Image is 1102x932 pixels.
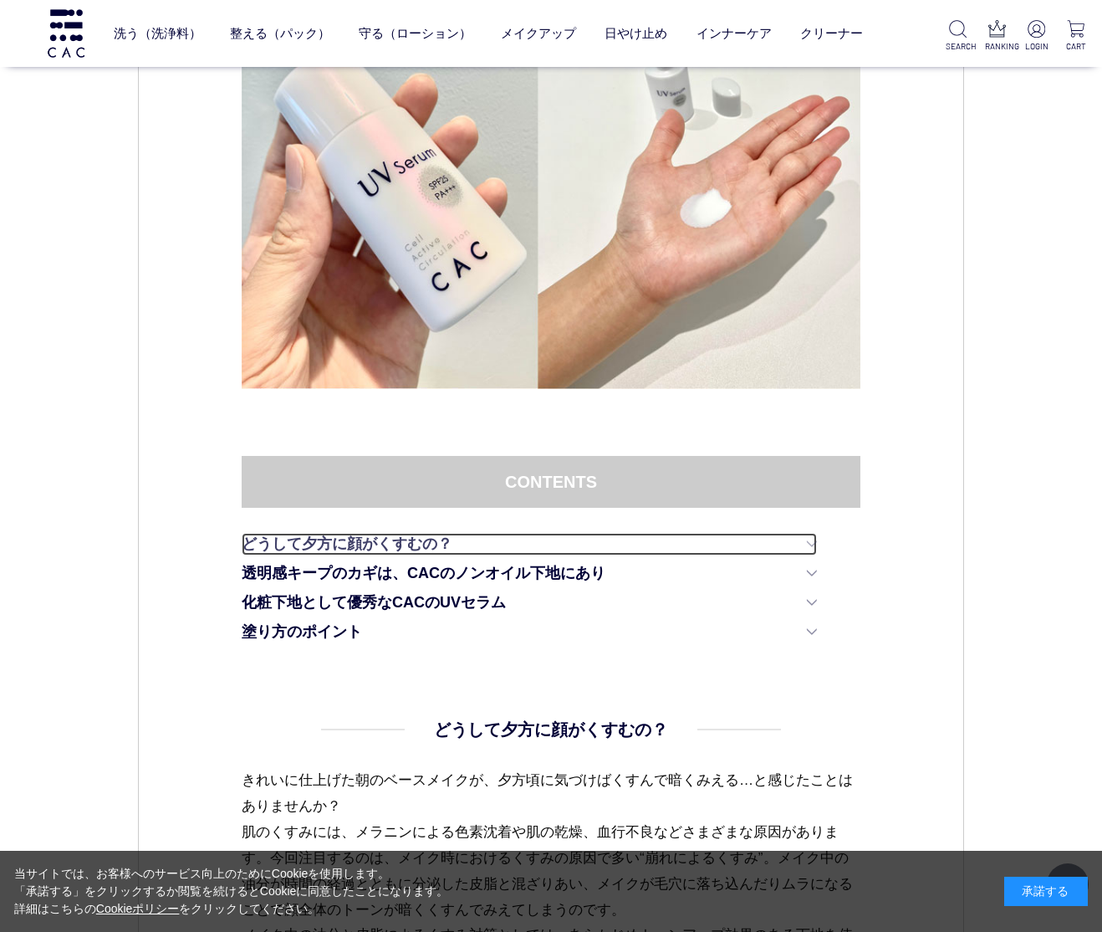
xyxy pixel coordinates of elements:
h4: どうして夕方に顔がくすむの？ [434,717,668,742]
p: SEARCH [946,40,971,53]
a: メイクアップ [501,12,576,55]
a: CART [1064,20,1089,53]
a: 日やけ止め [605,12,667,55]
p: RANKING [985,40,1010,53]
img: logo [45,9,87,57]
a: SEARCH [946,20,971,53]
a: 化粧下地として優秀なCACのUVセラム [242,591,817,614]
a: 透明感キープのカギは、CACのノンオイル下地にあり [242,562,817,585]
a: 整える（パック） [230,12,330,55]
p: CART [1064,40,1089,53]
a: Cookieポリシー [96,902,180,915]
a: LOGIN [1024,20,1049,53]
a: 洗う（洗浄料） [114,12,202,55]
a: RANKING [985,20,1010,53]
a: 守る（ローション） [359,12,472,55]
p: LOGIN [1024,40,1049,53]
a: クリーナー [800,12,863,55]
dt: CONTENTS [242,456,860,508]
a: 塗り方のポイント [242,621,817,643]
a: インナーケア [696,12,772,55]
div: 当サイトでは、お客様へのサービス向上のためにCookieを使用します。 「承諾する」をクリックするか閲覧を続けるとCookieに同意したことになります。 詳細はこちらの をクリックしてください。 [14,865,449,918]
a: どうして夕方に顔がくすむの？ [242,533,817,556]
div: 承諾する [1004,877,1088,906]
